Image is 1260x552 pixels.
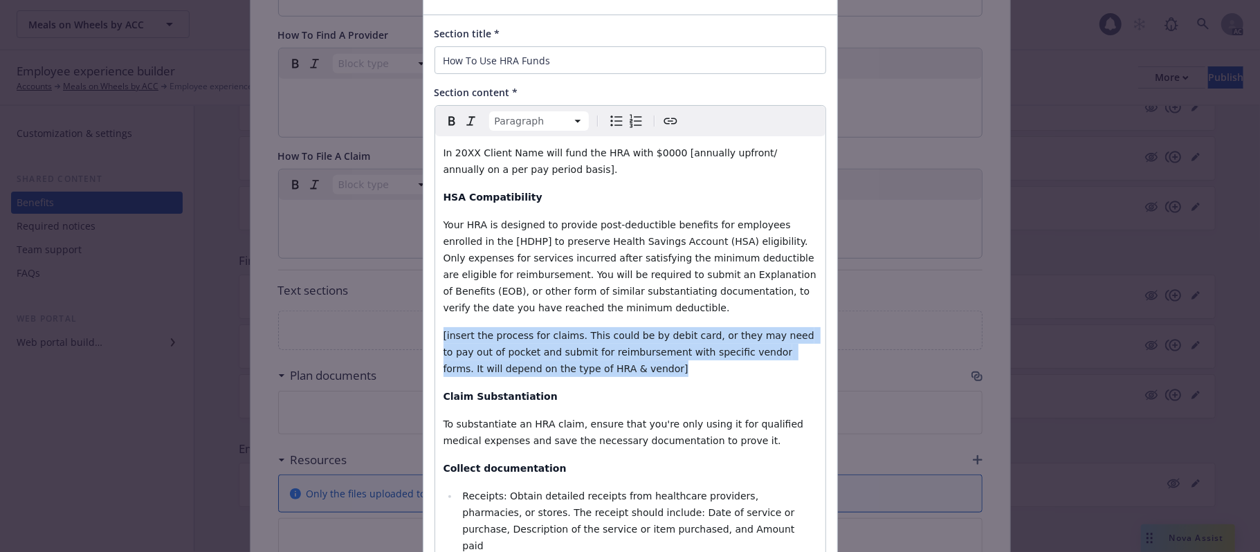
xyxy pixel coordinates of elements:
strong: Claim Substantiation [444,391,558,402]
button: Bulleted list [607,111,626,131]
span: Receipts: Obtain detailed receipts from healthcare providers, pharmacies, or stores. The receipt ... [462,490,797,551]
span: Section content * [435,86,518,99]
button: Italic [462,111,481,131]
span: Section title * [435,27,500,40]
button: Bold [442,111,462,131]
span: To substantiate an HRA claim, ensure that you're only using it for qualified medical expenses and... [444,418,807,446]
span: Your HRA is designed to provide post-deductible benefits for employees enrolled in the [HDHP] to ... [444,219,820,313]
button: Numbered list [626,111,646,131]
strong: Collect documentation [444,463,567,474]
span: In 20XX Client Name will fund the HRA with $0000 [annually upfront/ annually on a per pay period ... [444,147,780,175]
span: [insert the process for claims. This could be by debit card, or they may need to pay out of pocke... [444,330,818,374]
div: toggle group [607,111,646,131]
strong: HSA Compatibility [444,192,542,203]
button: Block type [489,111,589,131]
button: Create link [661,111,680,131]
